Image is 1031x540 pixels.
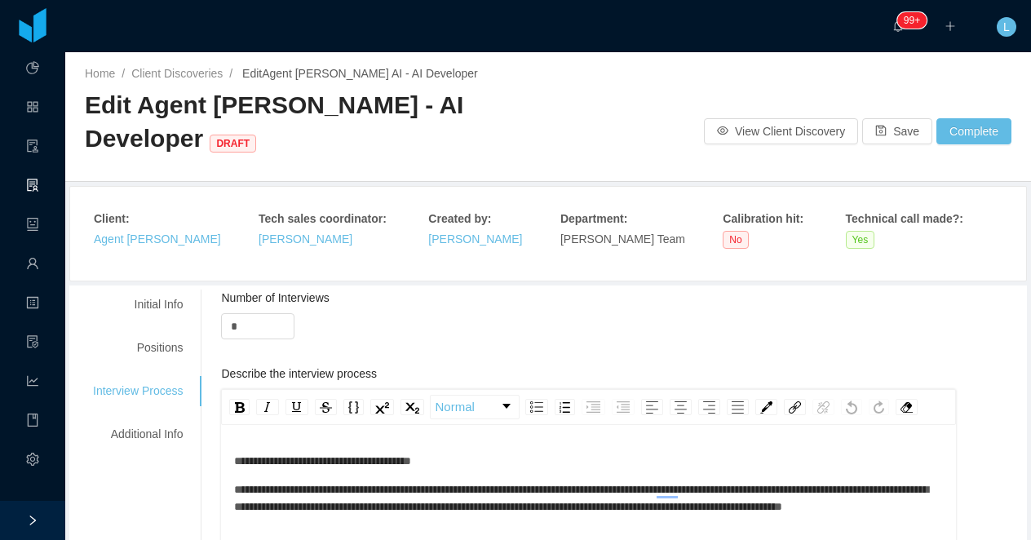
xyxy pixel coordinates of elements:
div: Left [641,399,663,415]
label: Describe the interview process [221,367,377,380]
sup: 578 [897,12,927,29]
strong: Department : [560,212,627,225]
a: icon: robot [26,209,39,243]
input: Number of Interviews [222,314,294,339]
div: Positions [73,333,202,363]
div: Unordered [525,399,548,415]
button: icon: saveSave [862,118,932,144]
div: Strikethrough [315,399,337,415]
div: Additional Info [73,419,202,449]
div: Outdent [612,399,635,415]
div: Initial Info [73,290,202,320]
div: Remove [896,399,918,415]
strong: Tech sales coordinator : [259,212,387,225]
i: icon: solution [26,171,39,204]
a: icon: profile [26,287,39,321]
div: Right [698,399,720,415]
div: Link [784,399,806,415]
div: Underline [285,399,308,415]
strong: Client : [94,212,130,225]
a: [PERSON_NAME] [259,232,352,246]
div: Monospace [343,399,364,415]
a: Agent [PERSON_NAME] AI - AI Developer [262,67,478,80]
div: rdw-toolbar [221,389,956,425]
i: icon: bell [892,20,904,32]
div: Justify [727,399,749,415]
span: Edit [239,67,478,80]
span: / [229,67,232,80]
button: Complete [936,118,1011,144]
span: No [723,231,748,249]
span: DRAFT [210,135,256,153]
div: rdw-remove-control [892,395,921,419]
div: rdw-color-picker [752,395,781,419]
div: Redo [869,399,889,415]
div: rdw-dropdown [430,395,520,419]
div: Superscript [370,399,394,415]
div: rdw-link-control [781,395,838,419]
div: Unlink [812,399,834,415]
div: Indent [582,399,605,415]
a: Agent [PERSON_NAME] [94,232,221,246]
i: icon: file-protect [26,328,39,361]
span: [PERSON_NAME] Team [560,232,685,246]
i: icon: plus [945,20,956,32]
div: rdw-inline-control [226,395,427,419]
span: / [122,67,125,80]
a: icon: appstore [26,91,39,126]
button: icon: eyeView Client Discovery [704,118,858,144]
span: L [1003,17,1010,37]
span: Edit Agent [PERSON_NAME] - AI Developer [85,91,463,152]
span: Yes [846,231,875,249]
div: rdw-block-control [427,395,522,419]
div: Center [670,399,692,415]
div: Interview Process [73,376,202,406]
a: Client Discoveries [131,67,223,80]
strong: Technical call made? : [846,212,963,225]
span: Normal [435,398,474,417]
div: rdw-list-control [522,395,638,419]
div: Undo [841,399,862,415]
a: [PERSON_NAME] [428,232,522,246]
div: Ordered [555,399,575,415]
div: rdw-history-control [838,395,892,419]
a: icon: user [26,248,39,282]
i: icon: setting [26,445,39,478]
a: icon: audit [26,131,39,165]
a: Home [85,67,115,80]
div: Subscript [400,399,424,415]
label: Number of Interviews [221,291,329,304]
i: icon: book [26,406,39,439]
strong: Created by : [428,212,491,225]
strong: Calibration hit : [723,212,803,225]
a: Block Type [431,396,519,418]
div: rdw-textalign-control [638,395,752,419]
div: Italic [256,399,279,415]
i: icon: line-chart [26,367,39,400]
a: icon: pie-chart [26,52,39,86]
div: Bold [229,399,250,415]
